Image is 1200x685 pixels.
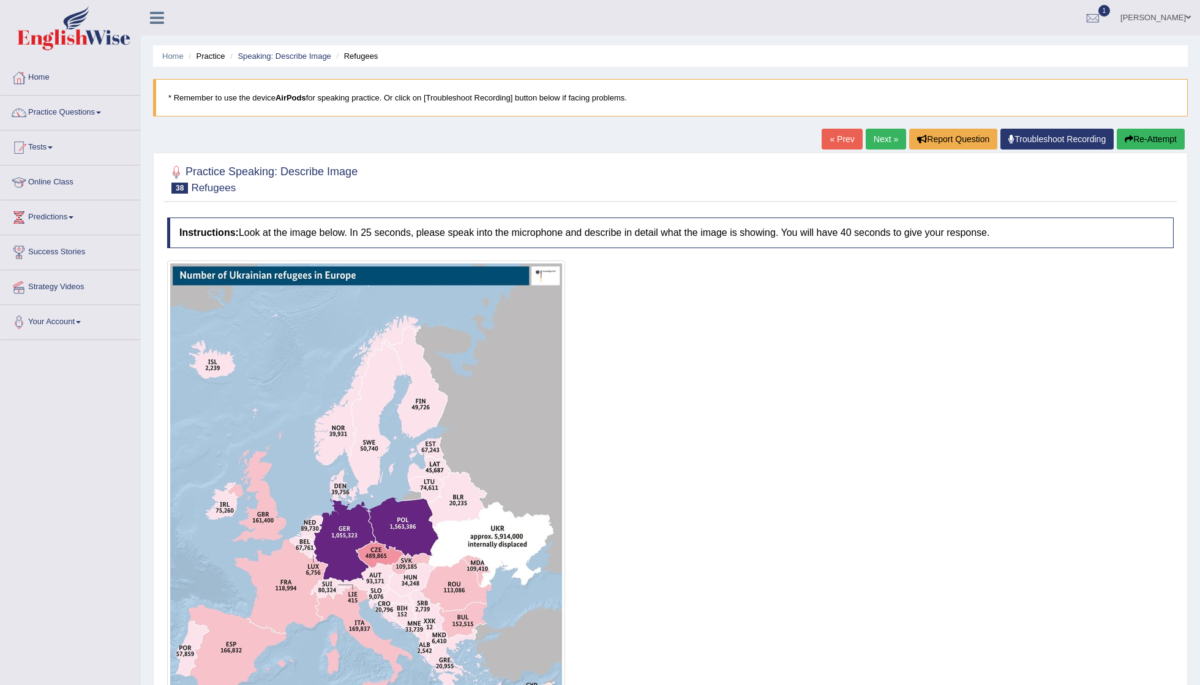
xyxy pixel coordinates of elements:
[1,270,140,301] a: Strategy Videos
[1098,5,1111,17] span: 1
[1,235,140,266] a: Success Stories
[186,50,225,62] li: Practice
[1,305,140,336] a: Your Account
[1000,129,1114,149] a: Troubleshoot Recording
[162,51,184,61] a: Home
[179,227,239,238] b: Instructions:
[866,129,906,149] a: Next »
[1,96,140,126] a: Practice Questions
[153,79,1188,116] blockquote: * Remember to use the device for speaking practice. Or click on [Troubleshoot Recording] button b...
[238,51,331,61] a: Speaking: Describe Image
[1117,129,1185,149] button: Re-Attempt
[1,61,140,91] a: Home
[191,182,236,194] small: Refugees
[909,129,997,149] button: Report Question
[1,200,140,231] a: Predictions
[822,129,862,149] a: « Prev
[1,165,140,196] a: Online Class
[167,218,1174,248] h4: Look at the image below. In 25 seconds, please speak into the microphone and describe in detail w...
[1,131,140,161] a: Tests
[171,183,188,194] span: 38
[167,163,358,194] h2: Practice Speaking: Describe Image
[276,93,306,102] b: AirPods
[333,50,378,62] li: Refugees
